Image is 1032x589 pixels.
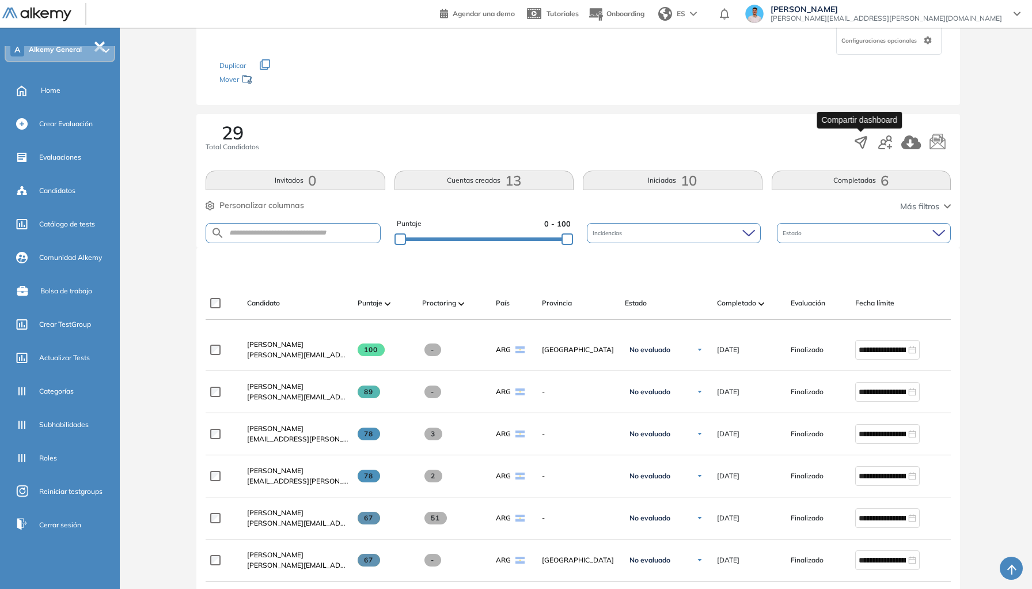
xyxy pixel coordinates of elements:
span: - [424,386,441,398]
span: No evaluado [629,387,670,397]
button: Más filtros [900,201,951,213]
span: 100 [358,343,385,356]
span: Estado [625,298,647,308]
img: ARG [515,557,525,564]
img: Ícono de flecha [696,431,703,437]
span: Provincia [542,298,572,308]
img: ARG [515,346,525,353]
span: 67 [358,512,380,524]
span: - [424,554,441,567]
span: ES [677,9,685,19]
span: [DATE] [717,387,739,397]
a: [PERSON_NAME] [247,466,348,476]
div: Estado [777,223,951,243]
span: Personalizar columnas [219,199,304,212]
span: [DATE] [717,513,739,523]
span: 89 [358,386,380,398]
span: Candidato [247,298,280,308]
span: [PERSON_NAME][EMAIL_ADDRESS][DOMAIN_NAME] [247,560,348,571]
img: arrow [690,12,697,16]
span: Agendar una demo [453,9,515,18]
span: [PERSON_NAME] [247,424,303,433]
span: Roles [39,453,57,463]
span: ARG [496,345,511,355]
span: 67 [358,554,380,567]
img: SEARCH_ALT [211,226,225,240]
span: - [542,429,616,439]
img: world [658,7,672,21]
span: - [542,387,616,397]
span: No evaluado [629,345,670,354]
span: Finalizado [791,345,824,355]
span: [PERSON_NAME] [247,508,303,517]
span: [PERSON_NAME] [247,466,303,475]
span: [PERSON_NAME] [247,340,303,349]
span: 78 [358,470,380,482]
div: Configuraciones opcionales [836,26,942,55]
span: Categorías [39,386,74,397]
span: 29 [222,123,244,142]
span: 78 [358,428,380,440]
a: [PERSON_NAME] [247,339,348,350]
span: Reiniciar testgroups [39,486,103,497]
span: No evaluado [629,429,670,439]
span: No evaluado [629,471,670,481]
a: [PERSON_NAME] [247,550,348,560]
span: Fecha límite [855,298,894,308]
span: Incidencias [593,229,624,237]
img: Ícono de flecha [696,515,703,522]
button: Cuentas creadas13 [394,171,574,190]
span: Evaluación [791,298,825,308]
a: Agendar una demo [440,6,515,20]
img: [missing "en.ARROW_ALT" translation] [458,302,464,305]
span: ARG [496,387,511,397]
span: [EMAIL_ADDRESS][PERSON_NAME][DOMAIN_NAME] [247,476,348,486]
a: [PERSON_NAME] [247,508,348,518]
span: 3 [424,428,442,440]
span: Finalizado [791,387,824,397]
span: [PERSON_NAME][EMAIL_ADDRESS][PERSON_NAME][DOMAIN_NAME] [247,392,348,402]
button: Onboarding [588,2,644,27]
img: [missing "en.ARROW_ALT" translation] [758,302,764,305]
span: Finalizado [791,429,824,439]
button: Invitados0 [206,171,385,190]
div: Incidencias [587,223,761,243]
span: - [424,343,441,356]
img: ARG [515,473,525,479]
span: Subhabilidades [39,420,89,430]
span: [DATE] [717,429,739,439]
span: [DATE] [717,555,739,565]
span: Puntaje [358,298,382,308]
span: Crear Evaluación [39,119,93,129]
img: Ícono de flecha [696,346,703,353]
button: Iniciadas10 [583,171,762,190]
span: Finalizado [791,513,824,523]
div: Compartir dashboard [817,112,902,129]
span: 51 [424,512,447,524]
span: Onboarding [606,9,644,18]
div: Mover [219,70,335,91]
span: Total Candidatos [206,142,259,152]
a: [PERSON_NAME] [247,382,348,392]
span: No evaluado [629,556,670,565]
img: ARG [515,388,525,395]
img: Ícono de flecha [696,388,703,395]
img: Ícono de flecha [696,473,703,479]
span: - [542,513,616,523]
span: Comunidad Alkemy [39,252,102,263]
span: 2 [424,470,442,482]
span: [PERSON_NAME][EMAIL_ADDRESS][PERSON_NAME][DOMAIN_NAME] [247,350,348,360]
img: [missing "en.ARROW_ALT" translation] [385,302,390,305]
span: Proctoring [422,298,456,308]
span: [EMAIL_ADDRESS][PERSON_NAME][DOMAIN_NAME] [247,434,348,444]
span: A [14,45,20,54]
span: Catálogo de tests [39,219,95,229]
span: [PERSON_NAME] [247,382,303,391]
span: [GEOGRAPHIC_DATA] [542,345,616,355]
span: Candidatos [39,186,75,196]
span: Configuraciones opcionales [841,36,919,45]
span: [PERSON_NAME][EMAIL_ADDRESS][PERSON_NAME][DOMAIN_NAME] [771,14,1002,23]
span: Home [41,85,60,96]
span: Crear TestGroup [39,319,91,330]
img: ARG [515,515,525,522]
